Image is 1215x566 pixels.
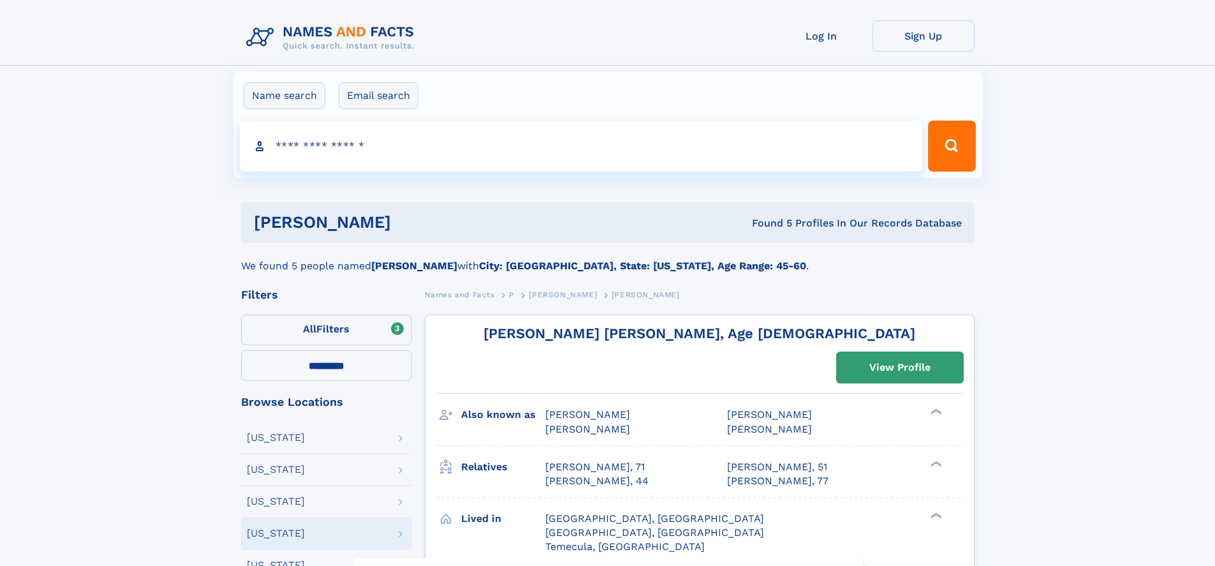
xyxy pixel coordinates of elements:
[371,260,457,272] b: [PERSON_NAME]
[254,214,571,230] h1: [PERSON_NAME]
[247,465,305,475] div: [US_STATE]
[545,460,645,474] a: [PERSON_NAME], 71
[545,526,764,539] span: [GEOGRAPHIC_DATA], [GEOGRAPHIC_DATA]
[927,459,943,468] div: ❯
[461,456,545,478] h3: Relatives
[247,433,305,443] div: [US_STATE]
[928,121,975,172] button: Search Button
[545,474,649,488] a: [PERSON_NAME], 44
[927,408,943,416] div: ❯
[339,82,418,109] label: Email search
[529,290,597,299] span: [PERSON_NAME]
[509,287,515,302] a: P
[545,408,630,421] span: [PERSON_NAME]
[873,20,975,52] a: Sign Up
[303,323,316,335] span: All
[770,20,873,52] a: Log In
[727,408,812,421] span: [PERSON_NAME]
[244,82,325,109] label: Name search
[837,352,963,383] a: View Profile
[483,325,915,341] a: [PERSON_NAME] [PERSON_NAME], Age [DEMOGRAPHIC_DATA]
[869,353,931,382] div: View Profile
[241,315,412,345] label: Filters
[545,540,705,553] span: Temecula, [GEOGRAPHIC_DATA]
[927,511,943,519] div: ❯
[571,216,962,230] div: Found 5 Profiles In Our Records Database
[612,290,680,299] span: [PERSON_NAME]
[509,290,515,299] span: P
[529,287,597,302] a: [PERSON_NAME]
[461,404,545,426] h3: Also known as
[545,423,630,435] span: [PERSON_NAME]
[727,474,828,488] a: [PERSON_NAME], 77
[479,260,806,272] b: City: [GEOGRAPHIC_DATA], State: [US_STATE], Age Range: 45-60
[727,423,812,435] span: [PERSON_NAME]
[240,121,923,172] input: search input
[727,460,827,474] a: [PERSON_NAME], 51
[241,243,975,274] div: We found 5 people named with .
[247,528,305,539] div: [US_STATE]
[247,496,305,507] div: [US_STATE]
[545,512,764,525] span: [GEOGRAPHIC_DATA], [GEOGRAPHIC_DATA]
[425,287,495,302] a: Names and Facts
[241,20,425,55] img: Logo Names and Facts
[461,508,545,530] h3: Lived in
[241,289,412,301] div: Filters
[241,396,412,408] div: Browse Locations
